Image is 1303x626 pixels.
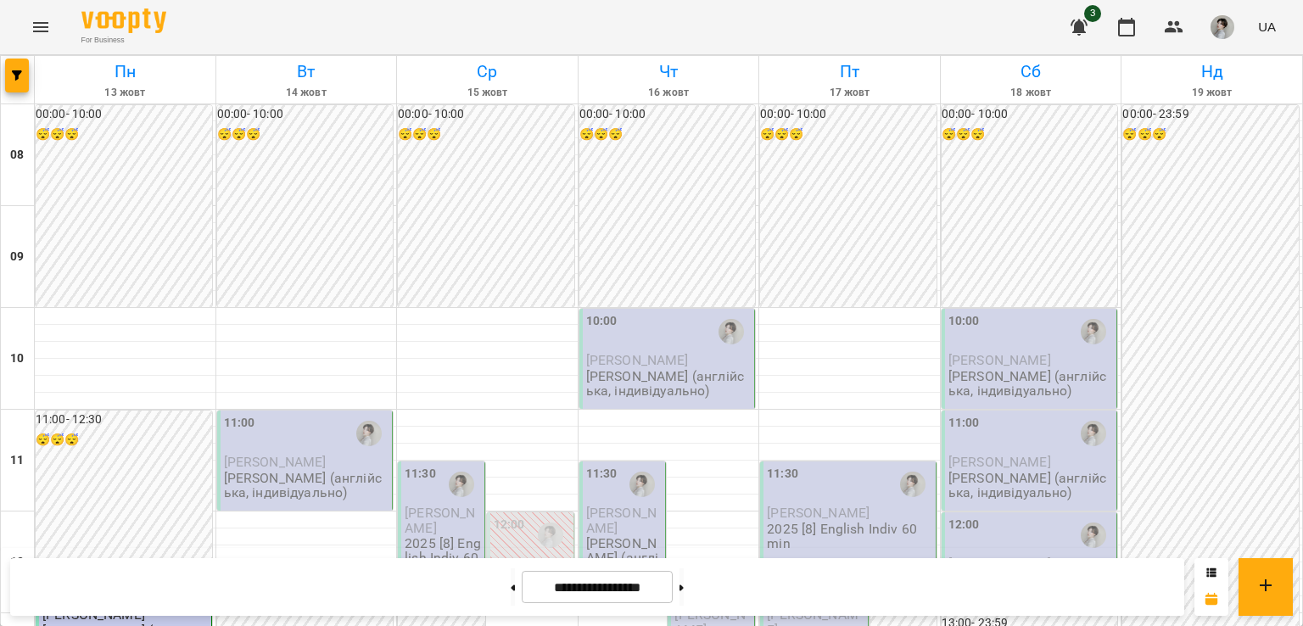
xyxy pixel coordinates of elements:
h6: 00:00 - 10:00 [942,105,1118,124]
label: 11:00 [948,414,980,433]
h6: Пн [37,59,213,85]
p: [PERSON_NAME] (англійська, індивідуально) [586,369,752,399]
h6: 😴😴😴 [36,431,212,450]
p: [PERSON_NAME] (англійська, індивідуально) [586,536,663,595]
img: Коваленко Тетяна (а) [1081,421,1106,446]
h6: Чт [581,59,757,85]
h6: 😴😴😴 [398,126,574,144]
span: [PERSON_NAME] [405,505,475,535]
h6: 18 жовт [943,85,1119,101]
h6: 😴😴😴 [760,126,937,144]
span: [PERSON_NAME] [948,352,1051,368]
h6: 😴😴😴 [36,126,212,144]
span: For Business [81,35,166,46]
h6: 11:00 - 12:30 [36,411,212,429]
label: 11:30 [767,465,798,483]
h6: 00:00 - 10:00 [36,105,212,124]
img: Коваленко Тетяна (а) [719,319,744,344]
h6: 17 жовт [762,85,937,101]
h6: 00:00 - 10:00 [398,105,574,124]
img: 7bb04a996efd70e8edfe3a709af05c4b.jpg [1211,15,1234,39]
h6: Ср [400,59,575,85]
h6: 😴😴😴 [579,126,756,144]
span: UA [1258,18,1276,36]
h6: 08 [10,146,24,165]
h6: Нд [1124,59,1300,85]
h6: 11 [10,451,24,470]
span: [PERSON_NAME] [767,505,870,521]
img: Коваленко Тетяна (а) [356,421,382,446]
label: 12:00 [494,516,525,534]
img: Коваленко Тетяна (а) [629,472,655,497]
h6: 😴😴😴 [942,126,1118,144]
label: 10:00 [948,312,980,331]
h6: 00:00 - 10:00 [760,105,937,124]
h6: 😴😴😴 [217,126,394,144]
span: [PERSON_NAME] [224,454,327,470]
img: Коваленко Тетяна (а) [900,472,926,497]
span: [PERSON_NAME] [586,505,657,535]
label: 11:30 [405,465,436,483]
h6: 00:00 - 10:00 [217,105,394,124]
img: Коваленко Тетяна (а) [538,523,563,548]
h6: 10 [10,349,24,368]
span: [PERSON_NAME] [948,454,1051,470]
p: 2025 [8] English Indiv 60 min [767,522,932,551]
p: 2025 [8] English Indiv 60 min [405,536,481,580]
span: [PERSON_NAME] [586,352,689,368]
h6: 00:00 - 23:59 [1122,105,1299,124]
button: Menu [20,7,61,48]
h6: 09 [10,248,24,266]
p: [PERSON_NAME] (англійська, індивідуально) [948,471,1114,500]
label: 11:00 [224,414,255,433]
img: Коваленко Тетяна (а) [1081,523,1106,548]
label: 12:00 [948,516,980,534]
h6: Сб [943,59,1119,85]
span: 3 [1084,5,1101,22]
h6: Пт [762,59,937,85]
h6: 14 жовт [219,85,394,101]
h6: 13 жовт [37,85,213,101]
img: Коваленко Тетяна (а) [1081,319,1106,344]
h6: 15 жовт [400,85,575,101]
p: [PERSON_NAME] (англійська, індивідуально) [948,369,1114,399]
button: UA [1251,11,1283,42]
img: Коваленко Тетяна (а) [449,472,474,497]
img: Voopty Logo [81,8,166,33]
h6: 16 жовт [581,85,757,101]
p: [PERSON_NAME] (англійська, індивідуально) [224,471,389,500]
label: 11:30 [586,465,618,483]
h6: 00:00 - 10:00 [579,105,756,124]
h6: 19 жовт [1124,85,1300,101]
label: 10:00 [586,312,618,331]
h6: 😴😴😴 [1122,126,1299,144]
h6: Вт [219,59,394,85]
